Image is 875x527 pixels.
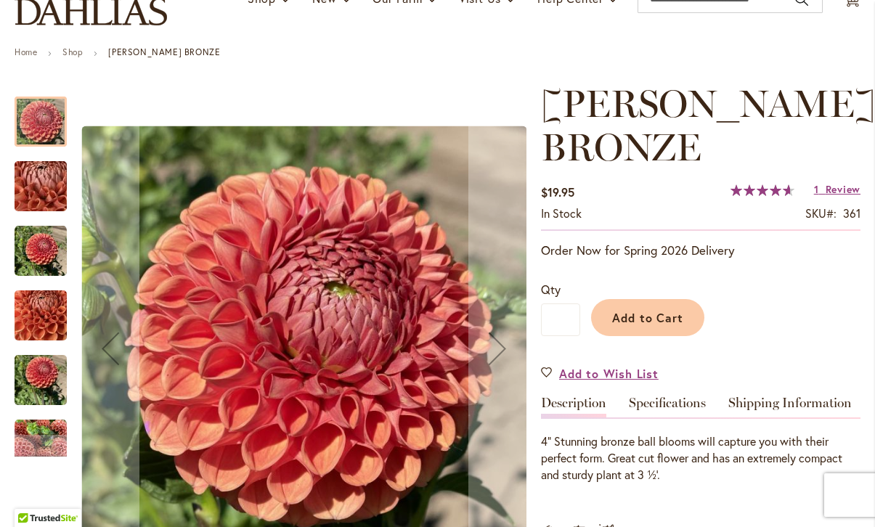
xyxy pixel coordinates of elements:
[15,281,67,351] img: CORNEL BRONZE
[108,46,220,57] strong: [PERSON_NAME] BRONZE
[559,365,659,382] span: Add to Wish List
[541,396,606,417] a: Description
[591,299,704,336] button: Add to Cart
[843,205,860,222] div: 361
[15,340,81,405] div: CORNEL BRONZE
[15,225,67,277] img: CORNEL BRONZE
[15,147,81,211] div: CORNEL BRONZE
[15,82,81,147] div: CORNEL BRONZE
[62,46,83,57] a: Shop
[541,396,860,483] div: Detailed Product Info
[15,405,81,470] div: CORNEL BRONZE
[541,242,860,259] p: Order Now for Spring 2026 Delivery
[730,184,794,196] div: 93%
[15,211,81,276] div: CORNEL BRONZE
[541,282,561,297] span: Qty
[11,475,52,516] iframe: Launch Accessibility Center
[15,46,37,57] a: Home
[15,276,81,340] div: CORNEL BRONZE
[728,396,852,417] a: Shipping Information
[629,396,706,417] a: Specifications
[814,182,819,196] span: 1
[15,435,67,457] div: Next
[826,182,860,196] span: Review
[612,310,684,325] span: Add to Cart
[805,205,837,221] strong: SKU
[814,182,860,196] a: 1 Review
[541,433,860,483] p: 4” Stunning bronze ball blooms will capture you with their perfect form. Great cut flower and has...
[541,184,574,200] span: $19.95
[15,346,67,415] img: CORNEL BRONZE
[541,205,582,221] span: In stock
[541,365,659,382] a: Add to Wish List
[541,205,582,222] div: Availability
